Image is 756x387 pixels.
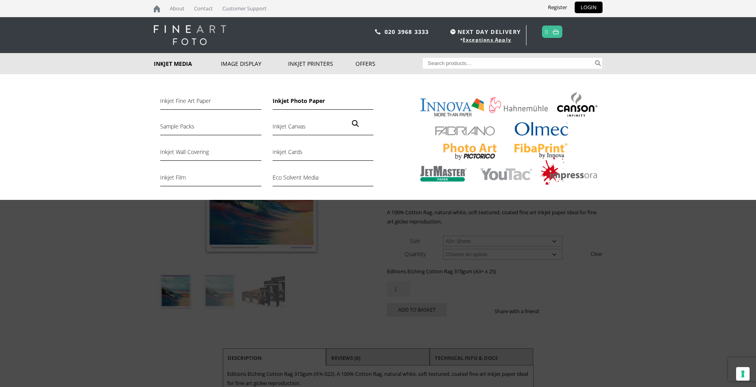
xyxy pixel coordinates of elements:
a: Inkjet Photo Paper [273,96,373,110]
a: Offers [355,53,423,74]
a: 0 [545,26,548,38]
img: time.svg [450,29,456,34]
a: Inkjet Printers [288,53,355,74]
a: Inkjet Film [160,173,261,186]
button: Search [593,58,603,69]
img: Inkjet-Media_brands-from-fine-art-foto-3.jpg [410,90,603,190]
button: Your consent preferences for tracking technologies [736,367,750,381]
a: Inkjet Wall Covering [160,147,261,161]
a: Inkjet Canvas [273,122,373,135]
a: Sample Packs [160,122,261,135]
img: logo-white.svg [154,25,226,45]
a: Register [542,2,573,13]
img: basket.svg [553,29,559,34]
a: Inkjet Cards [273,147,373,161]
a: 020 3968 3333 [385,28,429,36]
a: View full-screen image gallery [348,116,363,131]
a: Inkjet Media [154,53,221,74]
a: Eco Solvent Media [273,173,373,186]
a: LOGIN [575,2,603,13]
span: NEXT DAY DELIVERY [448,27,521,36]
img: phone.svg [375,29,381,34]
input: Search products… [423,58,593,69]
a: Exceptions Apply [463,36,511,43]
a: Inkjet Fine Art Paper [160,96,261,110]
a: Image Display [221,53,288,74]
